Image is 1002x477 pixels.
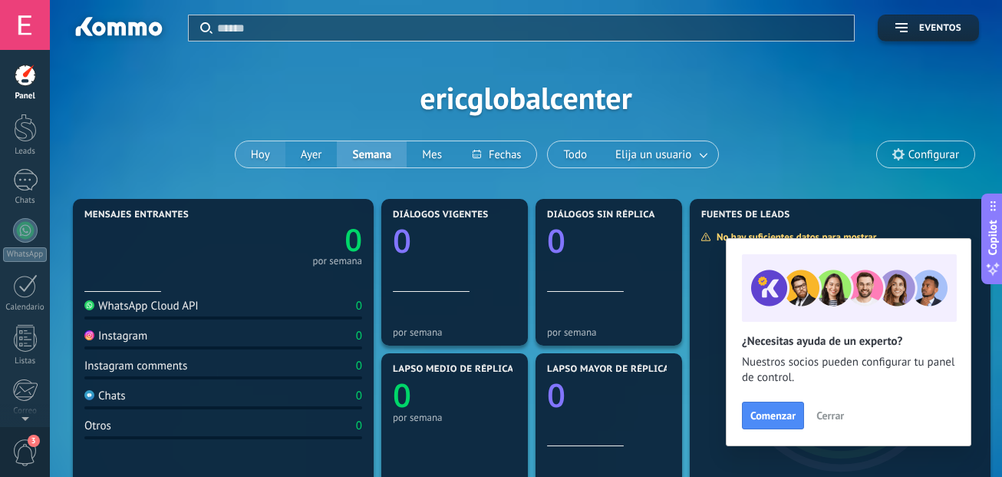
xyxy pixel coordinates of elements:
[3,91,48,101] div: Panel
[3,356,48,366] div: Listas
[84,419,111,433] div: Otros
[457,141,536,167] button: Fechas
[393,412,516,423] div: por semana
[548,141,602,167] button: Todo
[356,389,362,403] div: 0
[547,326,671,338] div: por semana
[742,402,804,429] button: Comenzar
[809,404,851,427] button: Cerrar
[750,410,796,421] span: Comenzar
[700,230,887,243] div: No hay suficientes datos para mostrar
[84,329,147,343] div: Instagram
[84,359,187,373] div: Instagram comments
[393,364,514,375] span: Lapso medio de réplica
[701,210,790,220] span: Fuentes de leads
[742,355,955,386] span: Nuestros socios pueden configurar tu panel de control.
[84,300,94,310] img: WhatsApp Cloud API
[312,257,362,265] div: por semana
[84,299,199,313] div: WhatsApp Cloud API
[3,303,48,313] div: Calendario
[356,329,362,343] div: 0
[3,147,48,157] div: Leads
[742,334,955,349] h2: ¿Necesitas ayuda de un experto?
[3,196,48,206] div: Chats
[356,359,362,373] div: 0
[547,210,655,220] span: Diálogos sin réplica
[878,15,979,41] button: Eventos
[236,141,285,167] button: Hoy
[344,218,362,260] text: 0
[919,23,961,34] span: Eventos
[612,144,694,165] span: Elija un usuario
[908,148,959,161] span: Configurar
[84,390,94,400] img: Chats
[393,326,516,338] div: por semana
[356,299,362,313] div: 0
[547,219,565,263] text: 0
[84,389,126,403] div: Chats
[393,219,411,263] text: 0
[547,373,565,417] text: 0
[3,247,47,262] div: WhatsApp
[547,364,669,375] span: Lapso mayor de réplica
[393,210,489,220] span: Diálogos vigentes
[356,419,362,433] div: 0
[28,435,40,447] span: 3
[985,220,1000,255] span: Copilot
[84,210,189,220] span: Mensajes entrantes
[223,218,362,260] a: 0
[285,141,338,167] button: Ayer
[337,141,407,167] button: Semana
[602,141,718,167] button: Elija un usuario
[816,410,844,421] span: Cerrar
[407,141,457,167] button: Mes
[393,373,411,417] text: 0
[84,330,94,340] img: Instagram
